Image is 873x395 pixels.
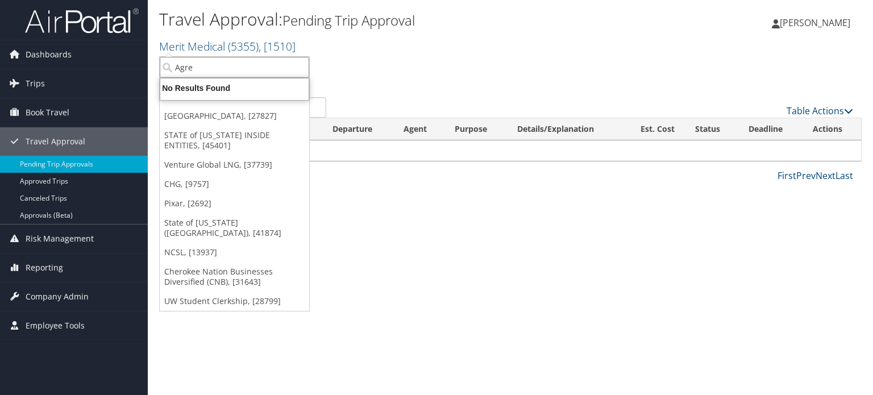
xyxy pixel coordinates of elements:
a: Table Actions [787,105,853,117]
a: Venture Global LNG, [37739] [160,155,309,174]
th: Details/Explanation [507,118,621,140]
span: Travel Approval [26,127,85,156]
th: Actions [803,118,861,140]
a: NCSL, [13937] [160,243,309,262]
span: Risk Management [26,224,94,253]
a: Next [816,169,835,182]
span: Employee Tools [26,311,85,340]
a: CHG, [9757] [160,174,309,194]
span: Company Admin [26,282,89,311]
a: Cherokee Nation Businesses Diversified (CNB), [31643] [160,262,309,292]
a: Last [835,169,853,182]
div: No Results Found [153,83,315,93]
span: Trips [26,69,45,98]
td: No travel approvals pending [160,140,861,161]
th: Agent [393,118,444,140]
th: Status: activate to sort column ascending [685,118,738,140]
th: Departure: activate to sort column ascending [322,118,393,140]
a: [PERSON_NAME] [772,6,862,40]
th: Deadline: activate to sort column descending [738,118,803,140]
th: Est. Cost: activate to sort column ascending [621,118,685,140]
a: First [778,169,796,182]
a: Pixar, [2692] [160,194,309,213]
span: Book Travel [26,98,69,127]
span: , [ 1510 ] [259,39,296,54]
input: Search Accounts [160,57,309,78]
p: Filter: [159,60,627,74]
a: Merit Medical [159,39,296,54]
a: [GEOGRAPHIC_DATA], [27827] [160,106,309,126]
img: airportal-logo.png [25,7,139,34]
a: STATE of [US_STATE] INSIDE ENTITIES, [45401] [160,126,309,155]
span: ( 5355 ) [228,39,259,54]
a: State of [US_STATE] ([GEOGRAPHIC_DATA]), [41874] [160,213,309,243]
small: Pending Trip Approval [282,11,415,30]
span: Dashboards [26,40,72,69]
span: Reporting [26,253,63,282]
h1: Travel Approval: [159,7,627,31]
a: Prev [796,169,816,182]
span: [PERSON_NAME] [780,16,850,29]
a: UW Student Clerkship, [28799] [160,292,309,311]
th: Purpose [444,118,506,140]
